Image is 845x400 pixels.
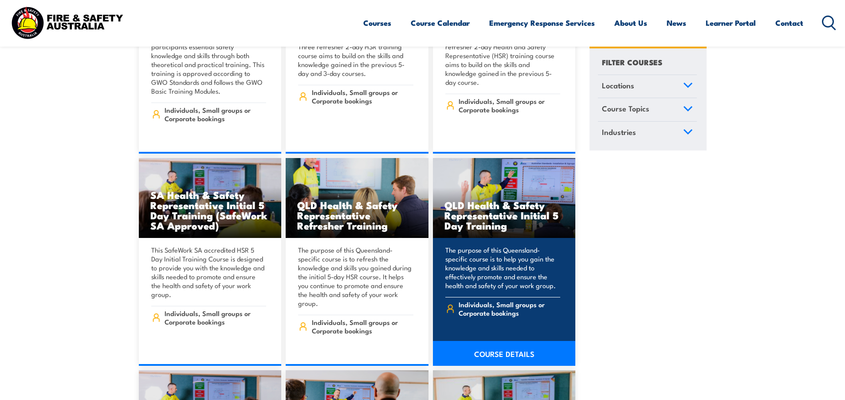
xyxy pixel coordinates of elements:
[165,106,266,123] span: Individuals, Small groups or Corporate bookings
[598,122,697,145] a: Industries
[459,97,560,114] span: Individuals, Small groups or Corporate bookings
[150,190,270,230] h3: SA Health & Safety Representative Initial 5 Day Training (SafeWork SA Approved)
[598,99,697,122] a: Course Topics
[411,11,470,35] a: Course Calendar
[151,33,267,95] p: The aim of this course is to give participants essential safety knowledge and skills through both...
[445,33,561,87] p: This SafeWork SA accredited Level Two refresher 2-day Health and Safety Representative (HSR) trai...
[706,11,756,35] a: Learner Portal
[297,200,417,230] h3: QLD Health & Safety Representative Refresher Training
[602,126,636,138] span: Industries
[667,11,686,35] a: News
[312,88,413,105] span: Individuals, Small groups or Corporate bookings
[602,56,662,68] h4: FILTER COURSES
[775,11,803,35] a: Contact
[286,158,428,238] img: QLD Health & Safety Representative Refresher TRAINING
[165,309,266,326] span: Individuals, Small groups or Corporate bookings
[151,246,267,299] p: This SafeWork SA accredited HSR 5 Day Initial Training Course is designed to provide you with the...
[459,300,560,317] span: Individuals, Small groups or Corporate bookings
[286,158,428,238] a: QLD Health & Safety Representative Refresher Training
[139,158,282,238] img: SA Health & Safety Representative Initial 5 Day Training (SafeWork SA Approved)
[312,318,413,335] span: Individuals, Small groups or Corporate bookings
[489,11,595,35] a: Emergency Response Services
[444,200,564,230] h3: QLD Health & Safety Representative Initial 5 Day Training
[445,246,561,290] p: The purpose of this Queensland-specific course is to help you gain the knowledge and skills neede...
[598,75,697,98] a: Locations
[433,158,576,238] img: QLD Health & Safety Representative Initial 5 Day Training
[614,11,647,35] a: About Us
[602,103,649,115] span: Course Topics
[298,33,413,78] p: This SafeWork SA accredited Level Three refresher 2-day HSR training course aims to build on the ...
[363,11,391,35] a: Courses
[298,246,413,308] p: The purpose of this Queensland-specific course is to refresh the knowledge and skills you gained ...
[433,341,576,366] a: COURSE DETAILS
[602,79,634,91] span: Locations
